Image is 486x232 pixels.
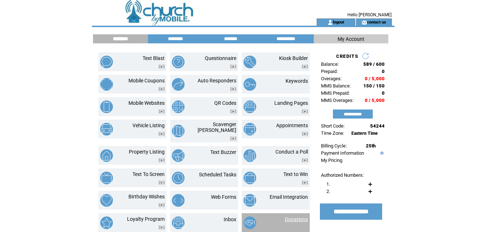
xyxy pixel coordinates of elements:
[100,149,113,162] img: property-listing.png
[129,149,165,155] a: Property Listing
[365,98,385,103] span: 0 / 5,000
[159,87,165,91] img: video.png
[326,181,330,187] span: 1.
[321,90,350,96] span: MMS Prepaid:
[132,123,165,128] a: Vehicle Listing
[367,20,386,24] a: contact us
[321,143,347,149] span: Billing Cycle:
[159,109,165,113] img: video.png
[205,55,236,61] a: Questionnaire
[327,20,333,25] img: account_icon.gif
[172,172,185,184] img: scheduled-tasks.png
[230,137,236,141] img: video.png
[224,216,236,222] a: Inbox
[172,216,185,229] img: inbox.png
[302,181,308,185] img: video.png
[362,20,367,25] img: contact_us_icon.gif
[365,76,385,81] span: 0 / 5,000
[128,78,165,83] a: Mobile Coupons
[100,216,113,229] img: loyalty-program.png
[270,194,308,200] a: Email Integration
[100,194,113,207] img: birthday-wishes.png
[321,76,342,81] span: Overages:
[279,55,308,61] a: Kiosk Builder
[382,69,385,74] span: 0
[210,149,236,155] a: Text Buzzer
[128,100,165,106] a: Mobile Websites
[244,123,256,136] img: appointments.png
[321,83,351,89] span: MMS Balance:
[382,90,385,96] span: 0
[100,78,113,91] img: mobile-coupons.png
[244,172,256,184] img: text-to-win.png
[286,78,308,84] a: Keywords
[321,61,339,67] span: Balance:
[230,87,236,91] img: video.png
[321,150,364,156] a: Payment Information
[127,216,165,222] a: Loyalty Program
[198,78,236,83] a: Auto Responders
[370,123,385,129] span: 54244
[198,121,236,133] a: Scavenger [PERSON_NAME]
[302,109,308,113] img: video.png
[172,194,185,207] img: web-forms.png
[321,158,342,163] a: My Pricing
[321,123,345,129] span: Short Code:
[100,123,113,136] img: vehicle-listing.png
[276,123,308,128] a: Appointments
[363,61,385,67] span: 589 / 600
[321,98,354,103] span: MMS Overages:
[302,132,308,136] img: video.png
[283,171,308,177] a: Text to Win
[321,69,338,74] span: Prepaid:
[347,12,392,17] span: Hello [PERSON_NAME]
[132,171,165,177] a: Text To Screen
[338,36,364,42] span: My Account
[351,131,378,136] span: Eastern Time
[321,172,364,178] span: Authorized Numbers:
[302,158,308,162] img: video.png
[244,56,256,68] img: kiosk-builder.png
[244,100,256,113] img: landing-pages.png
[159,158,165,162] img: video.png
[100,56,113,68] img: text-blast.png
[159,65,165,69] img: video.png
[172,125,185,137] img: scavenger-hunt.png
[172,56,185,68] img: questionnaire.png
[100,172,113,184] img: text-to-screen.png
[159,203,165,207] img: video.png
[211,194,236,200] a: Web Forms
[336,53,358,59] span: CREDITS
[143,55,165,61] a: Text Blast
[275,149,308,155] a: Conduct a Poll
[244,78,256,91] img: keywords.png
[199,172,236,177] a: Scheduled Tasks
[230,65,236,69] img: video.png
[274,100,308,106] a: Landing Pages
[285,216,308,222] a: Donations
[333,20,344,24] a: logout
[326,189,330,194] span: 2.
[363,83,385,89] span: 150 / 150
[159,225,165,229] img: video.png
[244,149,256,162] img: conduct-a-poll.png
[230,109,236,113] img: video.png
[172,100,185,113] img: qr-codes.png
[244,216,256,229] img: donations.png
[366,143,376,149] span: 25th
[214,100,236,106] a: QR Codes
[172,78,185,91] img: auto-responders.png
[100,100,113,113] img: mobile-websites.png
[159,181,165,185] img: video.png
[321,130,344,136] span: Time Zone:
[379,151,384,155] img: help.gif
[128,194,165,199] a: Birthday Wishes
[159,132,165,136] img: video.png
[172,149,185,162] img: text-buzzer.png
[244,194,256,207] img: email-integration.png
[302,65,308,69] img: video.png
